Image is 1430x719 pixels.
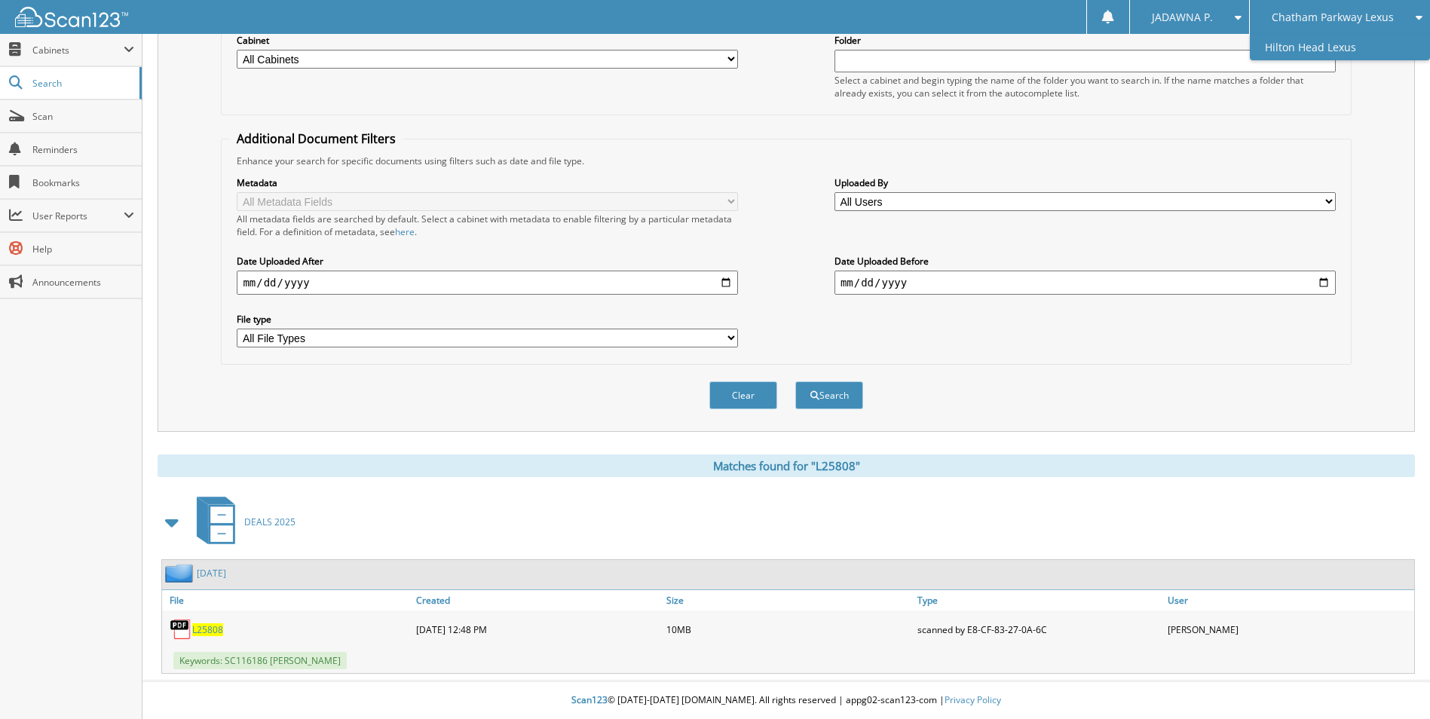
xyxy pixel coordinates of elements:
[237,313,738,326] label: File type
[914,614,1164,644] div: scanned by E8-CF-83-27-0A-6C
[197,567,226,580] a: [DATE]
[173,652,347,669] span: Keywords: SC116186 [PERSON_NAME]
[32,77,132,90] span: Search
[1250,34,1430,60] a: Hilton Head Lexus
[1164,614,1414,644] div: [PERSON_NAME]
[709,381,777,409] button: Clear
[32,176,134,189] span: Bookmarks
[32,143,134,156] span: Reminders
[142,682,1430,719] div: © [DATE]-[DATE] [DOMAIN_NAME]. All rights reserved | appg02-scan123-com |
[32,44,124,57] span: Cabinets
[795,381,863,409] button: Search
[237,255,738,268] label: Date Uploaded After
[158,454,1415,477] div: Matches found for "L25808"
[834,271,1336,295] input: end
[834,255,1336,268] label: Date Uploaded Before
[663,614,913,644] div: 10MB
[395,225,415,238] a: here
[412,590,663,610] a: Created
[237,176,738,189] label: Metadata
[229,155,1343,167] div: Enhance your search for specific documents using filters such as date and file type.
[945,693,1001,706] a: Privacy Policy
[1164,590,1414,610] a: User
[229,130,403,147] legend: Additional Document Filters
[571,693,608,706] span: Scan123
[244,516,295,528] span: DEALS 2025
[237,271,738,295] input: start
[237,213,738,238] div: All metadata fields are searched by default. Select a cabinet with metadata to enable filtering b...
[1152,13,1213,22] span: JADAWNA P.
[834,74,1336,99] div: Select a cabinet and begin typing the name of the folder you want to search in. If the name match...
[32,243,134,255] span: Help
[834,34,1336,47] label: Folder
[170,618,192,641] img: PDF.png
[162,590,412,610] a: File
[914,590,1164,610] a: Type
[237,34,738,47] label: Cabinet
[1272,13,1394,22] span: Chatham Parkway Lexus
[165,564,197,583] img: folder2.png
[663,590,913,610] a: Size
[15,7,128,27] img: scan123-logo-white.svg
[192,623,223,636] a: L25808
[412,614,663,644] div: [DATE] 12:48 PM
[32,110,134,123] span: Scan
[188,492,295,552] a: DEALS 2025
[32,210,124,222] span: User Reports
[834,176,1336,189] label: Uploaded By
[32,276,134,289] span: Announcements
